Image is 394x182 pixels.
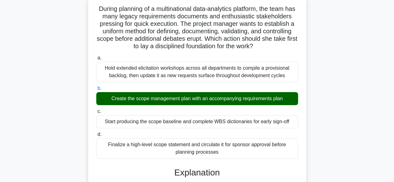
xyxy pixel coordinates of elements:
h5: During planning of a multinational data-analytics platform, the team has many legacy requirements... [96,5,299,50]
div: Start producing the scope baseline and complete WBS dictionaries for early sign-off [96,115,298,128]
div: Hold extended elicitation workshops across all departments to compile a provisional backlog, then... [96,62,298,82]
span: b. [97,86,102,91]
span: d. [97,132,102,137]
h3: Explanation [100,167,294,178]
div: Create the scope management plan with an accompanying requirements plan [96,92,298,105]
span: c. [97,109,101,114]
div: Finalize a high-level scope statement and circulate it for sponsor approval before planning proce... [96,138,298,159]
span: a. [97,55,102,60]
